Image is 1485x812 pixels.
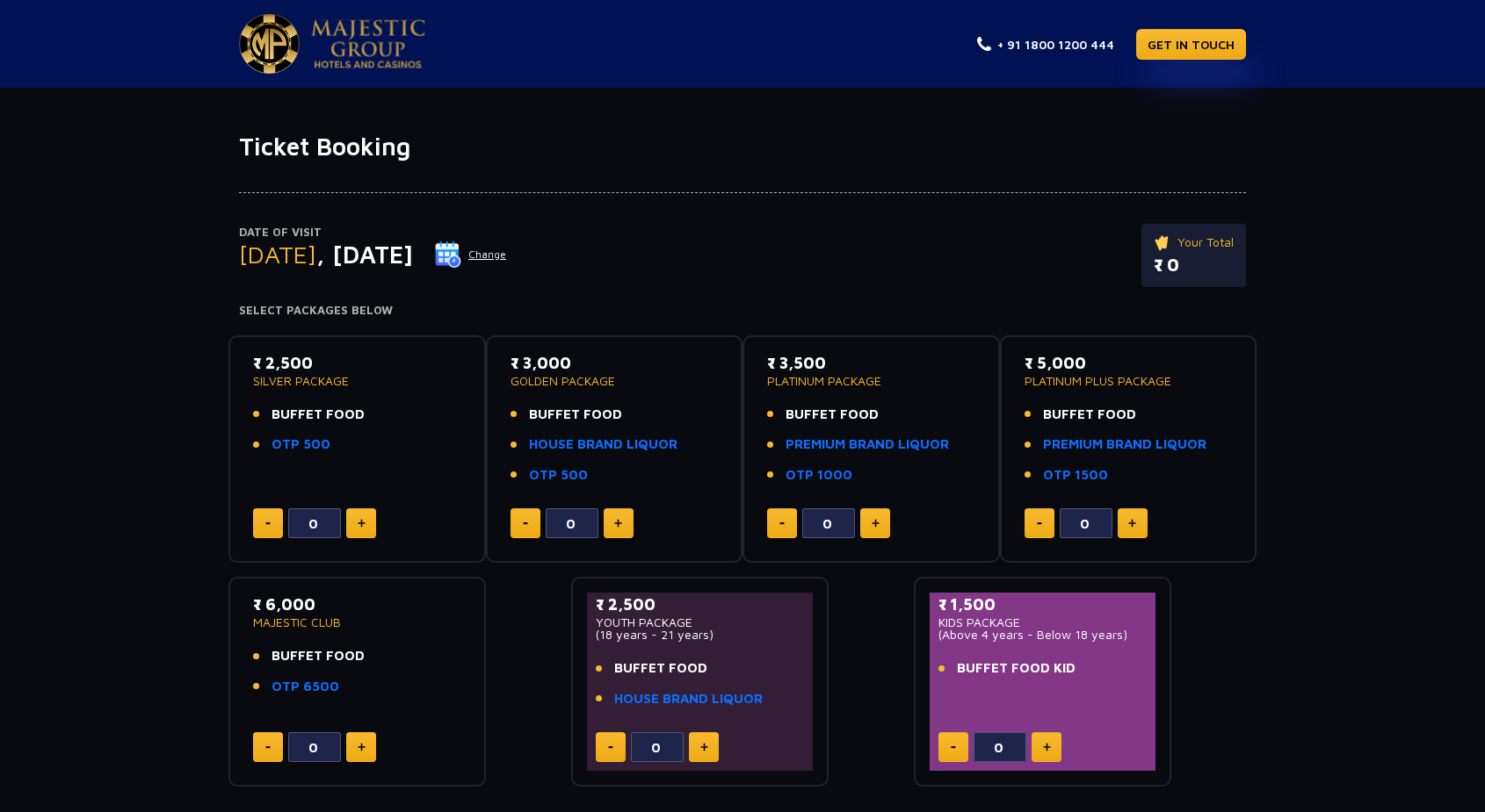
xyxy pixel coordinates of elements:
[529,405,622,425] span: BUFFET FOOD
[872,519,880,528] img: plus
[311,19,425,68] img: Majestic Pride
[358,519,366,528] img: plus
[1043,435,1206,455] a: PREMIUM BRAND LIQUOR
[511,375,719,387] p: GOLDEN PACKAGE
[596,616,804,629] p: YOUTH PACKAGE
[239,304,1246,318] h4: Select Packages Below
[272,435,330,455] a: OTP 500
[614,519,622,528] img: plus
[523,522,528,525] img: minus
[614,689,763,709] a: HOUSE BRAND LIQUOR
[767,351,975,375] p: ₹ 3,500
[1043,405,1136,425] span: BUFFET FOOD
[596,629,804,641] p: (18 years - 21 years)
[529,465,588,485] a: OTP 500
[957,658,1076,679] span: BUFFET FOOD KID
[253,593,461,616] p: ₹ 6,000
[529,435,677,455] a: HOUSE BRAND LIQUOR
[272,405,365,425] span: BUFFET FOOD
[596,593,804,616] p: ₹ 2,500
[253,375,461,387] p: SILVER PACKAGE
[272,646,365,666] span: BUFFET FOOD
[951,746,956,749] img: minus
[1037,522,1042,525] img: minus
[511,351,719,375] p: ₹ 3,000
[1154,252,1234,278] p: ₹ 0
[608,746,613,749] img: minus
[434,241,507,269] button: Change
[938,616,1147,629] p: KIDS PACKAGE
[1025,351,1233,375] p: ₹ 5,000
[316,240,413,269] span: , [DATE]
[239,132,1246,162] h1: Ticket Booking
[358,743,366,751] img: plus
[614,658,707,679] span: BUFFET FOOD
[779,522,785,525] img: minus
[1043,743,1051,751] img: plus
[786,465,852,485] a: OTP 1000
[700,743,708,751] img: plus
[1154,233,1234,252] p: Your Total
[253,351,461,375] p: ₹ 2,500
[977,35,1114,54] a: + 91 1800 1200 444
[239,240,316,269] span: [DATE]
[1043,465,1108,485] a: OTP 1500
[786,405,879,425] span: BUFFET FOOD
[786,435,949,455] a: PREMIUM BRAND LIQUOR
[1136,29,1246,60] a: GET IN TOUCH
[1025,375,1233,387] p: PLATINUM PLUS PACKAGE
[1154,233,1172,252] img: ticket
[272,677,339,697] a: OTP 6500
[938,593,1147,616] p: ₹ 1,500
[1128,519,1136,528] img: plus
[265,522,271,525] img: minus
[239,224,507,241] p: Date of Visit
[938,629,1147,641] p: (Above 4 years - Below 18 years)
[239,14,300,74] img: Majestic Pride
[265,746,271,749] img: minus
[253,616,461,629] p: MAJESTIC CLUB
[767,375,975,387] p: PLATINUM PACKAGE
